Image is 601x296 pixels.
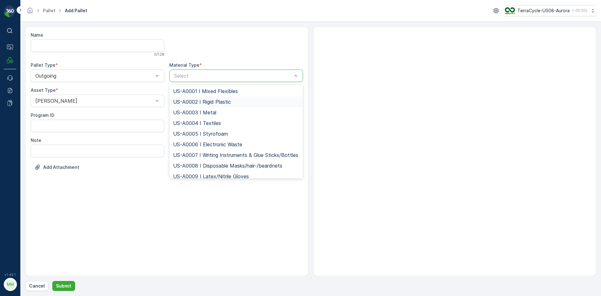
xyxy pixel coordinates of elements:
img: image_ci7OI47.png [505,7,515,14]
p: Cancel [29,283,45,289]
span: US-A0005 I Styrofoam [173,131,228,137]
p: 0 / 128 [154,52,164,57]
span: US-A0003 I Metal [173,110,216,115]
button: TerraCycle-US08-Aurora(-05:00) [505,5,596,16]
label: Note [31,138,41,143]
a: Pallet [43,8,55,13]
span: US-A0001 I Mixed Flexibles [173,88,238,94]
label: Name [31,32,43,38]
span: Add Pallet [64,8,89,14]
span: US-A0002 I Rigid Plastic [173,99,231,105]
button: Submit [52,281,75,291]
p: Select [174,72,292,80]
img: logo [4,5,16,18]
button: Cancel [25,281,49,291]
div: MM [5,279,15,289]
label: Asset Type [31,87,56,93]
label: Material Type [169,62,199,68]
button: MM [4,278,16,291]
a: Homepage [27,9,33,15]
label: Program ID [31,112,54,118]
span: US-A0008 I Disposable Masks/hair-/beardnets [173,163,282,169]
span: v 1.48.1 [4,273,16,277]
button: Upload File [31,162,83,172]
p: Submit [56,283,71,289]
p: TerraCycle-US08-Aurora [517,8,570,14]
span: US-A0007 I Writing Instruments & Glue Sticks/Bottles [173,152,298,158]
p: ( -05:00 ) [572,8,587,13]
p: Add Attachment [43,164,79,170]
label: Pallet Type [31,62,55,68]
span: US-A0009 I Latex/Nitrile Gloves [173,174,249,179]
span: US-A0004 I Textiles [173,120,221,126]
span: US-A0006 I Electronic Waste [173,142,242,147]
